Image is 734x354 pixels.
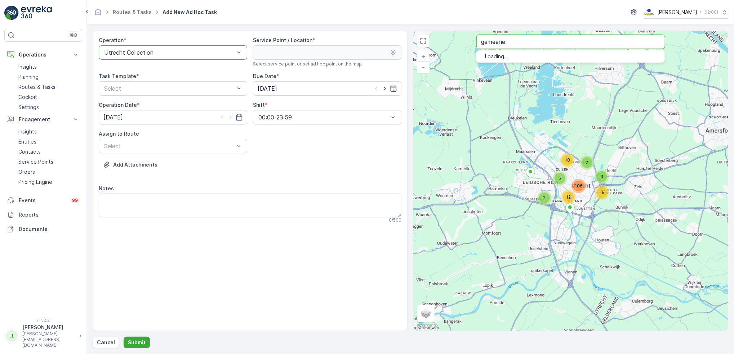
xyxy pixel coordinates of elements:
[113,9,152,15] a: Routes & Tasks
[644,6,728,19] button: [PERSON_NAME](+02:00)
[4,193,82,208] a: Events99
[18,104,39,111] p: Settings
[99,185,114,191] label: Notes
[6,330,18,342] div: LL
[580,155,594,170] div: 2
[560,153,575,167] div: 10
[15,167,82,177] a: Orders
[94,11,102,17] a: Homepage
[18,94,37,101] p: Cockpit
[19,211,79,218] p: Reports
[15,92,82,102] a: Cockpit
[565,157,570,163] span: 10
[72,198,78,203] p: 99
[99,73,136,79] label: Task Template
[99,110,247,124] input: dd/mm/yyyy
[253,73,276,79] label: Due Date
[422,53,425,59] span: +
[415,321,439,331] img: Google
[99,131,139,137] label: Assign to Route
[543,195,546,200] span: 2
[15,147,82,157] a: Contacts
[99,159,162,171] button: Upload File
[19,226,79,233] p: Documents
[128,339,146,346] p: Submit
[4,318,82,322] span: v 1.52.2
[422,64,426,70] span: −
[97,339,115,346] p: Cancel
[15,177,82,187] a: Pricing Engine
[595,169,609,184] div: 3
[18,158,53,165] p: Service Points
[418,35,429,46] a: View Fullscreen
[161,9,218,16] span: Add New Ad Hoc Task
[18,148,41,155] p: Contacts
[561,190,576,204] div: 12
[253,61,363,67] span: Select service point or set ad hoc point on the map.
[595,185,609,200] div: 18
[22,324,76,331] p: [PERSON_NAME]
[15,102,82,112] a: Settings
[389,217,401,223] p: 0 / 500
[4,324,82,348] button: LL[PERSON_NAME][PERSON_NAME][EMAIL_ADDRESS][DOMAIN_NAME]
[4,47,82,62] button: Operations
[566,194,571,200] span: 12
[553,171,567,186] div: 5
[4,6,19,20] img: logo
[537,191,552,205] div: 2
[15,127,82,137] a: Insights
[4,208,82,222] a: Reports
[4,112,82,127] button: Engagement
[476,50,665,63] ul: Menu
[657,9,697,16] p: [PERSON_NAME]
[15,137,82,147] a: Entities
[485,53,656,60] p: Loading...
[18,73,39,81] p: Planning
[22,331,76,348] p: [PERSON_NAME][EMAIL_ADDRESS][DOMAIN_NAME]
[18,63,37,71] p: Insights
[586,160,588,165] span: 2
[575,183,583,189] span: 106
[4,222,82,236] a: Documents
[99,37,124,43] label: Operation
[19,51,68,58] p: Operations
[21,6,52,20] img: logo_light-DOdMpM7g.png
[15,62,82,72] a: Insights
[418,51,429,62] a: Zoom In
[15,72,82,82] a: Planning
[93,337,119,348] button: Cancel
[18,168,35,176] p: Orders
[600,190,605,195] span: 18
[15,82,82,92] a: Routes & Tasks
[418,62,429,73] a: Zoom Out
[600,174,603,179] span: 3
[18,138,36,145] p: Entities
[253,81,401,96] input: dd/mm/yyyy
[70,32,77,38] p: ⌘B
[99,102,137,108] label: Operation Date
[113,161,157,168] p: Add Attachments
[15,157,82,167] a: Service Points
[18,178,52,186] p: Pricing Engine
[104,84,235,93] p: Select
[104,142,235,150] p: Select
[18,128,37,135] p: Insights
[559,176,561,181] span: 5
[476,35,665,49] input: Search address or service points
[415,321,439,331] a: Open this area in Google Maps (opens a new window)
[124,337,150,348] button: Submit
[644,8,654,16] img: basis-logo_rgb2x.png
[253,37,312,43] label: Service Point / Location
[253,102,265,108] label: Shift
[418,305,434,321] a: Layers
[19,197,66,204] p: Events
[700,9,718,15] p: ( +02:00 )
[18,83,55,91] p: Routes & Tasks
[19,116,68,123] p: Engagement
[571,179,586,193] div: 106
